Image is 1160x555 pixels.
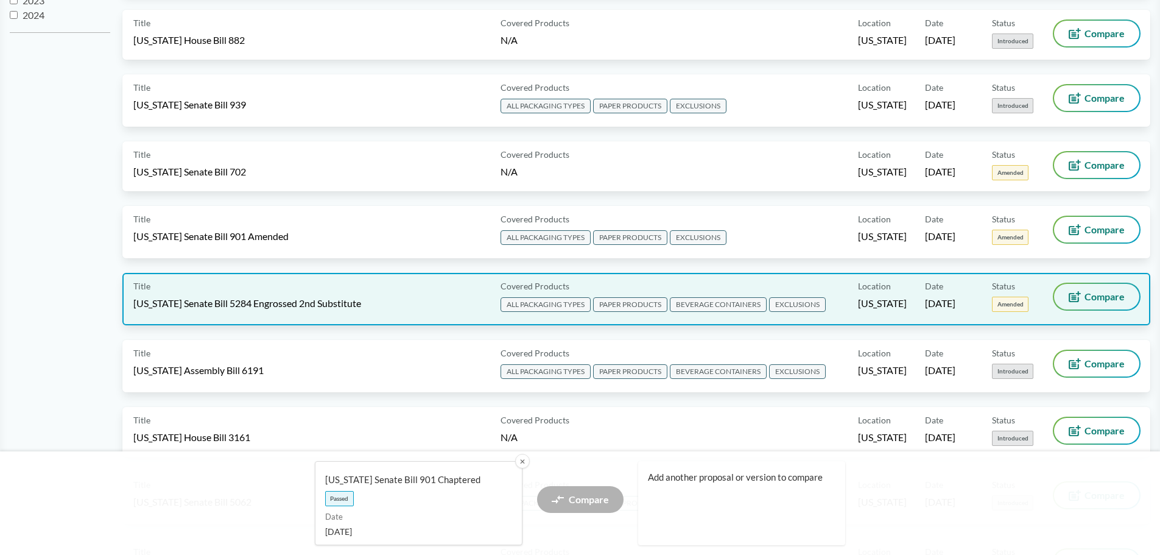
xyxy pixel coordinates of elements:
[593,364,667,379] span: PAPER PRODUCTS
[1054,21,1139,46] button: Compare
[315,461,522,545] a: [US_STATE] Senate Bill 901 ChapteredPassedDate[DATE]
[858,297,907,310] span: [US_STATE]
[1084,93,1125,103] span: Compare
[992,280,1015,292] span: Status
[133,364,264,377] span: [US_STATE] Assembly Bill 6191
[858,165,907,179] span: [US_STATE]
[501,431,518,443] span: N/A
[1054,284,1139,309] button: Compare
[925,280,943,292] span: Date
[501,34,518,46] span: N/A
[925,165,955,179] span: [DATE]
[858,431,907,444] span: [US_STATE]
[925,230,955,243] span: [DATE]
[325,491,354,506] span: Passed
[501,230,591,245] span: ALL PACKAGING TYPES
[1084,29,1125,38] span: Compare
[858,148,891,161] span: Location
[858,347,891,359] span: Location
[992,98,1033,113] span: Introduced
[992,81,1015,94] span: Status
[1084,292,1125,302] span: Compare
[858,213,891,225] span: Location
[992,364,1033,379] span: Introduced
[593,297,667,312] span: PAPER PRODUCTS
[925,364,955,377] span: [DATE]
[133,81,150,94] span: Title
[133,280,150,292] span: Title
[925,347,943,359] span: Date
[858,230,907,243] span: [US_STATE]
[670,99,726,113] span: EXCLUSIONS
[133,165,246,179] span: [US_STATE] Senate Bill 702
[501,81,569,94] span: Covered Products
[133,230,289,243] span: [US_STATE] Senate Bill 901 Amended
[858,280,891,292] span: Location
[501,99,591,113] span: ALL PACKAGING TYPES
[858,98,907,111] span: [US_STATE]
[133,297,361,310] span: [US_STATE] Senate Bill 5284 Engrossed 2nd Substitute
[133,347,150,359] span: Title
[925,34,955,47] span: [DATE]
[1084,225,1125,235] span: Compare
[925,148,943,161] span: Date
[501,364,591,379] span: ALL PACKAGING TYPES
[925,297,955,310] span: [DATE]
[593,99,667,113] span: PAPER PRODUCTS
[501,213,569,225] span: Covered Products
[992,297,1028,312] span: Amended
[1054,418,1139,444] button: Compare
[501,414,569,426] span: Covered Products
[133,431,250,444] span: [US_STATE] House Bill 3161
[992,431,1033,446] span: Introduced
[501,16,569,29] span: Covered Products
[501,280,569,292] span: Covered Products
[992,165,1028,180] span: Amended
[133,213,150,225] span: Title
[925,81,943,94] span: Date
[769,364,826,379] span: EXCLUSIONS
[670,297,767,312] span: BEVERAGE CONTAINERS
[992,347,1015,359] span: Status
[23,9,44,21] span: 2024
[593,230,667,245] span: PAPER PRODUCTS
[133,98,246,111] span: [US_STATE] Senate Bill 939
[1084,160,1125,170] span: Compare
[133,148,150,161] span: Title
[858,34,907,47] span: [US_STATE]
[858,16,891,29] span: Location
[992,34,1033,49] span: Introduced
[1054,85,1139,111] button: Compare
[501,148,569,161] span: Covered Products
[133,34,245,47] span: [US_STATE] House Bill 882
[992,16,1015,29] span: Status
[925,414,943,426] span: Date
[1054,152,1139,178] button: Compare
[858,81,891,94] span: Location
[992,414,1015,426] span: Status
[925,16,943,29] span: Date
[858,414,891,426] span: Location
[501,166,518,177] span: N/A
[670,364,767,379] span: BEVERAGE CONTAINERS
[992,148,1015,161] span: Status
[769,297,826,312] span: EXCLUSIONS
[133,414,150,426] span: Title
[133,16,150,29] span: Title
[501,347,569,359] span: Covered Products
[992,230,1028,245] span: Amended
[10,11,18,19] input: 2024
[858,364,907,377] span: [US_STATE]
[648,471,826,484] span: Add another proposal or version to compare
[670,230,726,245] span: EXCLUSIONS
[325,525,502,538] span: [DATE]
[1084,426,1125,436] span: Compare
[925,213,943,225] span: Date
[1084,359,1125,369] span: Compare
[925,98,955,111] span: [DATE]
[925,431,955,444] span: [DATE]
[515,454,530,468] button: ✕
[1054,351,1139,376] button: Compare
[992,213,1015,225] span: Status
[1054,217,1139,242] button: Compare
